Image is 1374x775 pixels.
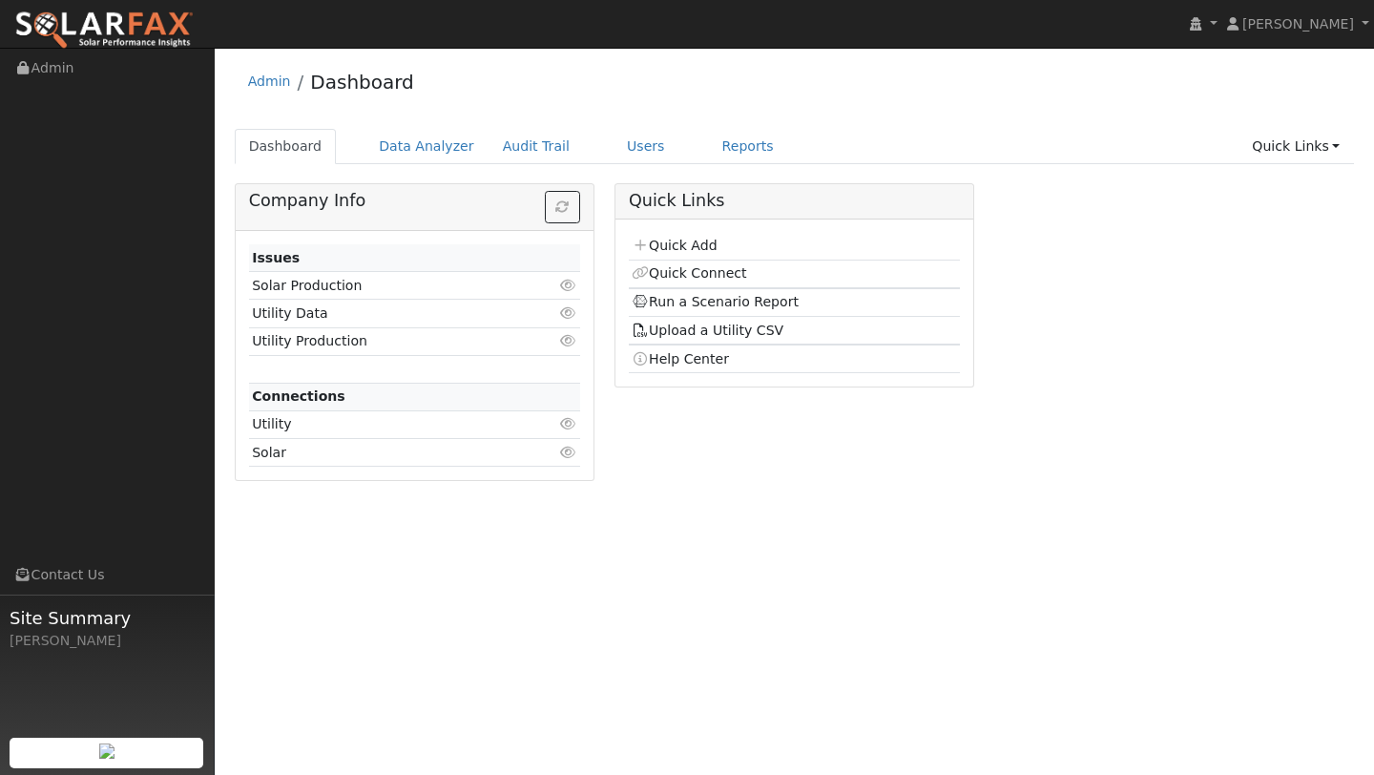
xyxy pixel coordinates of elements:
strong: Issues [252,250,300,265]
i: Click to view [560,334,577,347]
a: Admin [248,73,291,89]
span: Site Summary [10,605,204,631]
h5: Quick Links [629,191,960,211]
a: Run a Scenario Report [632,294,799,309]
td: Solar Production [249,272,527,300]
strong: Connections [252,388,345,404]
i: Click to view [560,306,577,320]
td: Utility Data [249,300,527,327]
a: Audit Trail [489,129,584,164]
a: Data Analyzer [364,129,489,164]
td: Utility Production [249,327,527,355]
a: Help Center [632,351,729,367]
i: Click to view [560,446,577,459]
h5: Company Info [249,191,580,211]
img: SolarFax [14,10,194,51]
td: Utility [249,410,527,438]
a: Dashboard [310,71,414,94]
div: [PERSON_NAME] [10,631,204,651]
i: Click to view [560,417,577,430]
a: Dashboard [235,129,337,164]
img: retrieve [99,744,114,759]
i: Click to view [560,279,577,292]
a: Users [613,129,679,164]
span: [PERSON_NAME] [1242,16,1354,31]
a: Upload a Utility CSV [632,323,783,338]
td: Solar [249,439,527,467]
a: Quick Connect [632,265,746,281]
a: Quick Add [632,238,717,253]
a: Reports [708,129,788,164]
a: Quick Links [1238,129,1354,164]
